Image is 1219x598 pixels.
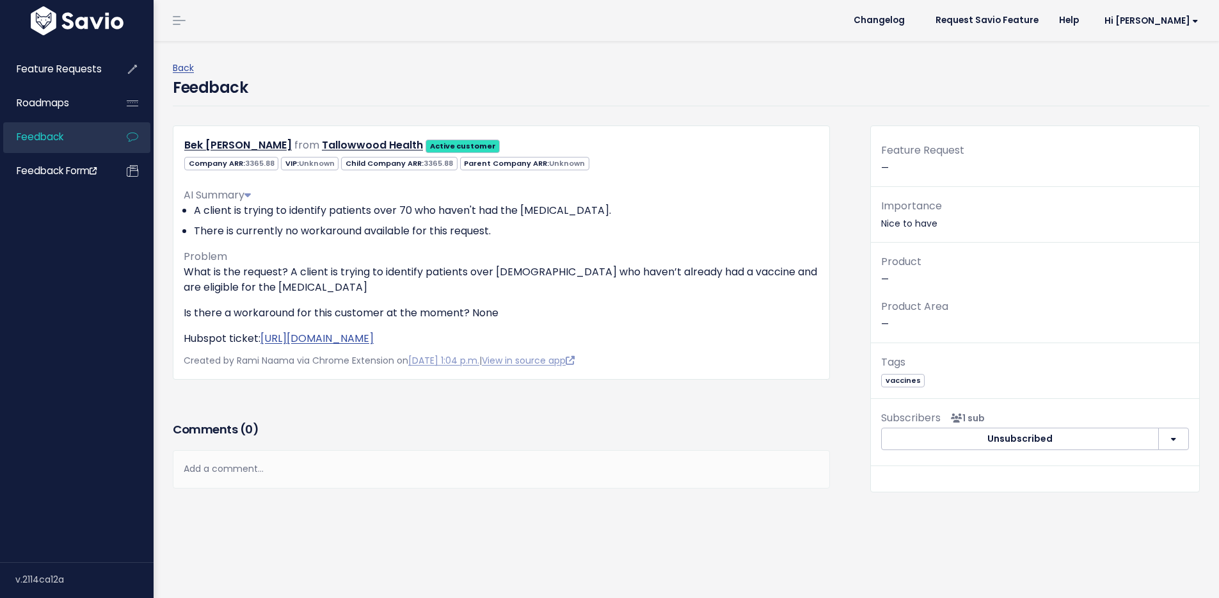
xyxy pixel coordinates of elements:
p: — [881,298,1189,332]
span: Unknown [549,158,585,168]
span: from [294,138,319,152]
div: — [871,141,1199,187]
span: Feedback form [17,164,97,177]
a: Feedback form [3,156,106,186]
p: Is there a workaround for this customer at the moment? None [184,305,819,321]
span: Roadmaps [17,96,69,109]
span: VIP: [281,157,339,170]
span: Problem [184,249,227,264]
li: There is currently no workaround available for this request. [194,223,819,239]
p: Nice to have [881,197,1189,232]
img: logo-white.9d6f32f41409.svg [28,6,127,35]
div: v.2114ca12a [15,563,154,596]
p: — [881,253,1189,287]
span: Changelog [854,16,905,25]
span: Product [881,254,921,269]
span: Tags [881,355,905,369]
a: Back [173,61,194,74]
span: Created by Rami Naama via Chrome Extension on | [184,354,575,367]
span: AI Summary [184,188,251,202]
a: Tallowwood Health [322,138,423,152]
a: Feedback [3,122,106,152]
span: Hi [PERSON_NAME] [1104,16,1199,26]
span: Feature Requests [17,62,102,76]
h3: Comments ( ) [173,421,830,439]
a: Feature Requests [3,54,106,84]
a: Help [1049,11,1089,30]
a: Hi [PERSON_NAME] [1089,11,1209,31]
strong: Active customer [430,141,496,151]
span: Unknown [299,158,335,168]
a: [URL][DOMAIN_NAME] [260,331,374,346]
a: Roadmaps [3,88,106,118]
span: 3365.88 [424,158,453,168]
span: Feedback [17,130,63,143]
span: Product Area [881,299,948,314]
span: Company ARR: [184,157,278,170]
p: What is the request? A client is trying to identify patients over [DEMOGRAPHIC_DATA] who haven’t ... [184,264,819,295]
a: vaccines [881,373,925,386]
span: 3365.88 [245,158,275,168]
span: Child Company ARR: [341,157,457,170]
span: Parent Company ARR: [460,157,589,170]
span: vaccines [881,374,925,387]
span: Subscribers [881,410,941,425]
span: Importance [881,198,942,213]
a: Bek [PERSON_NAME] [184,138,292,152]
button: Unsubscribed [881,428,1159,451]
p: Hubspot ticket: [184,331,819,346]
a: [DATE] 1:04 p.m. [408,354,479,367]
a: View in source app [482,354,575,367]
span: Feature Request [881,143,964,158]
span: <p><strong>Subscribers</strong><br><br> - Rami Naama<br> </p> [946,412,985,424]
span: 0 [245,421,253,437]
div: Add a comment... [173,450,830,488]
a: Request Savio Feature [925,11,1049,30]
h4: Feedback [173,76,248,99]
li: A client is trying to identify patients over 70 who haven't had the [MEDICAL_DATA]. [194,203,819,218]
